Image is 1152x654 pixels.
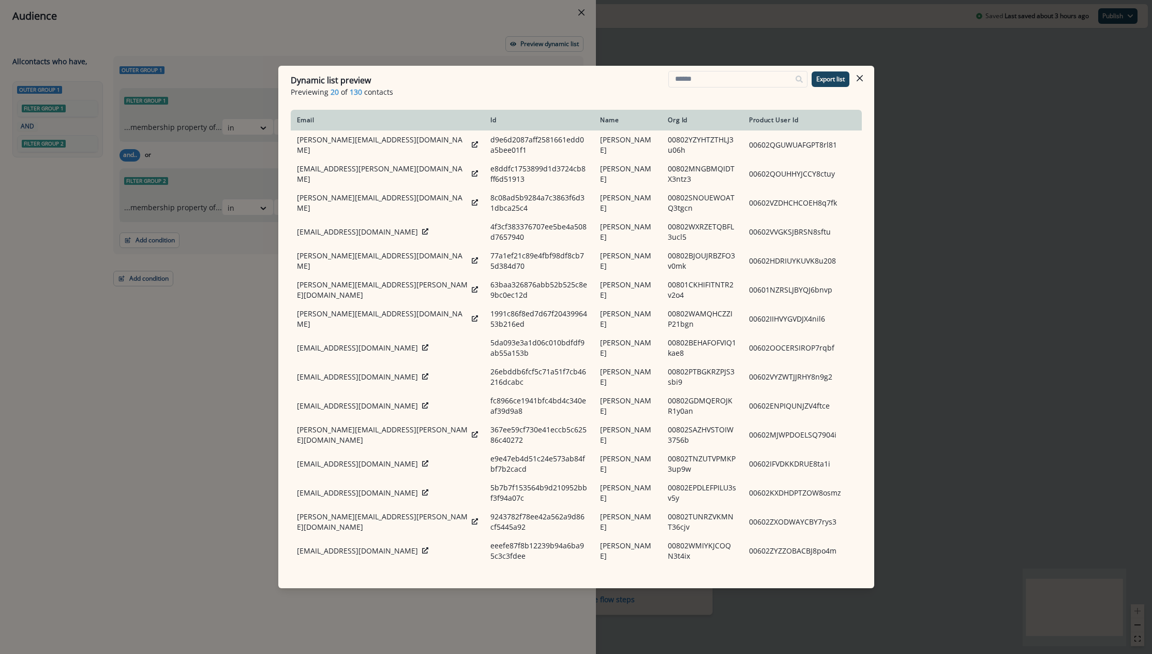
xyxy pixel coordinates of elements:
td: 8c08ad5b9284a7c3863f6d31dbca25c4 [484,188,594,217]
td: 00802WAMQHCZZIP21bgn [662,304,743,333]
td: 00802SAZHVSTOIW3756b [662,420,743,449]
td: 00802WXRZETQBFL3ucl5 [662,217,743,246]
td: 00602IFVDKKDRUE8ta1i [743,449,861,478]
td: [PERSON_NAME] [594,130,662,159]
p: [EMAIL_ADDRESS][PERSON_NAME][DOMAIN_NAME] [297,164,468,184]
td: 1991c86f8ed7d67f2043996453b216ed [484,304,594,333]
td: [PERSON_NAME] [594,449,662,478]
td: [PERSON_NAME] [594,159,662,188]
td: 26ebddb6fcf5c71a51f7cb46216dcabc [484,362,594,391]
p: [EMAIL_ADDRESS][DOMAIN_NAME] [297,372,418,382]
p: [EMAIL_ADDRESS][DOMAIN_NAME] [297,401,418,411]
p: [EMAIL_ADDRESS][DOMAIN_NAME] [297,227,418,237]
td: 77a1ef21c89e4fbf98df8cb75d384d70 [484,246,594,275]
p: [PERSON_NAME][EMAIL_ADDRESS][DOMAIN_NAME] [297,135,468,155]
td: 00602VVGKSJBRSN8sftu [743,217,861,246]
td: e9e47eb4d51c24e573ab84fbf7b2cacd [484,449,594,478]
td: [PERSON_NAME] [594,217,662,246]
p: [PERSON_NAME][EMAIL_ADDRESS][PERSON_NAME][DOMAIN_NAME] [297,512,468,532]
td: 00802TUNRZVKMNT36cjv [662,507,743,536]
div: Product User Id [749,116,855,124]
td: 00802EPDLEFPILU3sv5y [662,478,743,507]
td: 63baa326876abb52b525c8e9bc0ec12d [484,275,594,304]
td: 5da093e3a1d06c010bdfdf9ab55a153b [484,333,594,362]
td: [PERSON_NAME] On [594,565,662,594]
td: 00602OOCERSIROP7rqbf [743,333,861,362]
td: 4f3cf383376707ee5be4a508d7657940 [484,217,594,246]
td: 00602HDRIUYKUVK8u208 [743,246,861,275]
td: d9e6d2087aff2581661edd0a5bee01f1 [484,130,594,159]
div: Org Id [668,116,737,124]
p: [EMAIL_ADDRESS][DOMAIN_NAME] [297,459,418,469]
span: 130 [350,86,362,97]
td: fc8966ce1941bfc4bd4c340eaf39d9a8 [484,391,594,420]
td: [PERSON_NAME] [594,246,662,275]
p: [PERSON_NAME][EMAIL_ADDRESS][PERSON_NAME][DOMAIN_NAME] [297,280,468,300]
td: 00802BEHAFOFVIQ1kae8 [662,333,743,362]
td: [PERSON_NAME] [594,333,662,362]
td: [PERSON_NAME] [594,536,662,565]
td: 5b7b7f153564b9d210952bbf3f94a07c [484,478,594,507]
td: 00802SNOUEWOATQ3tgcn [662,188,743,217]
td: 00602ENPIQUNJZV4ftce [743,391,861,420]
td: 00602ZXODWAYCBY7rys3 [743,507,861,536]
td: [PERSON_NAME] [594,507,662,536]
p: [EMAIL_ADDRESS][DOMAIN_NAME] [297,343,418,353]
td: 9243782f78ee42a562a9d86cf5445a92 [484,507,594,536]
td: 00802MNGBMQIDTX3ntz3 [662,159,743,188]
button: Close [851,70,868,86]
td: [PERSON_NAME] [594,391,662,420]
div: Name [600,116,655,124]
div: Email [297,116,478,124]
td: 00602IIHVYGVDJX4nil6 [743,304,861,333]
p: Export list [816,76,845,83]
td: 00602KXDHDPTZOW8osmz [743,478,861,507]
td: 367ee59cf730e41eccb5c62586c40272 [484,420,594,449]
p: [PERSON_NAME][EMAIL_ADDRESS][DOMAIN_NAME] [297,309,468,329]
td: 00602QOUHHYJCCY8ctuy [743,159,861,188]
td: 00802PTBGKRZPJS3sbi9 [662,362,743,391]
span: 20 [331,86,339,97]
td: 00601NZRSLJBYQJ6bnvp [743,275,861,304]
td: [PERSON_NAME] [594,362,662,391]
td: 041e265d093ba14a5ec6e148339b8b9f [484,565,594,594]
td: 00602VZDHCHCOEH8q7fk [743,188,861,217]
td: 00802WMIYKJCOQN3t4ix [662,536,743,565]
p: [PERSON_NAME][EMAIL_ADDRESS][PERSON_NAME][DOMAIN_NAME] [297,425,468,445]
td: [PERSON_NAME] [594,275,662,304]
td: 00802YZYHTZTHLJ3u06h [662,130,743,159]
td: [PERSON_NAME] [594,420,662,449]
p: Previewing of contacts [291,86,862,97]
td: 00602MJWPDOELSQ7904i [743,420,861,449]
td: 00802GDMQEROJKR1y0an [662,391,743,420]
td: 00802GUCSPCCVJS3ugy9 [662,565,743,594]
p: [PERSON_NAME][EMAIL_ADDRESS][DOMAIN_NAME] [297,193,468,213]
p: [EMAIL_ADDRESS][DOMAIN_NAME] [297,546,418,556]
td: 00802TNZUTVPMKP3up9w [662,449,743,478]
p: [EMAIL_ADDRESS][DOMAIN_NAME] [297,488,418,498]
td: [PERSON_NAME] [594,478,662,507]
td: 00602YWIOCACPDJ8sq8r [743,565,861,594]
p: Dynamic list preview [291,74,371,86]
td: eeefe87f8b12239b94a6ba95c3c3fdee [484,536,594,565]
td: e8ddfc1753899d1d3724cb8ff6d51913 [484,159,594,188]
td: 00602QGUWUAFGPT8rl81 [743,130,861,159]
td: [PERSON_NAME] [594,304,662,333]
td: [PERSON_NAME] [594,188,662,217]
td: 00602ZYZZOBACBJ8po4m [743,536,861,565]
td: 00801CKHIFITNTR2v2o4 [662,275,743,304]
p: [PERSON_NAME][EMAIL_ADDRESS][DOMAIN_NAME] [297,251,468,271]
button: Export list [812,71,849,87]
div: Id [490,116,588,124]
td: 00802BJOUJRBZFO3v0mk [662,246,743,275]
td: 00602VYZWTJJRHY8n9g2 [743,362,861,391]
